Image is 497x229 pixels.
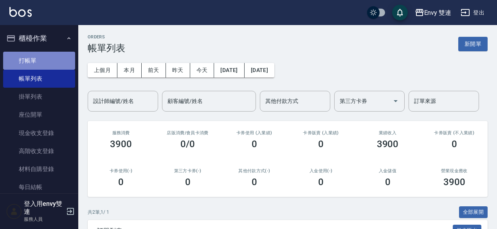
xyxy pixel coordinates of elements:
[97,168,145,173] h2: 卡券使用(-)
[3,124,75,142] a: 現金收支登錄
[3,28,75,49] button: 櫃檯作業
[88,209,109,216] p: 共 2 筆, 1 / 1
[190,63,214,78] button: 今天
[443,177,465,188] h3: 3900
[252,139,257,150] h3: 0
[3,106,75,124] a: 座位開單
[185,177,191,188] h3: 0
[88,34,125,40] h2: ORDERS
[6,204,22,219] img: Person
[3,178,75,196] a: 每日結帳
[318,139,324,150] h3: 0
[318,177,324,188] h3: 0
[88,43,125,54] h3: 帳單列表
[9,7,32,17] img: Logo
[118,177,124,188] h3: 0
[389,95,402,107] button: Open
[24,216,64,223] p: 服務人員
[459,206,488,218] button: 全部展開
[297,130,345,135] h2: 卡券販賣 (入業績)
[3,88,75,106] a: 掛單列表
[377,139,399,150] h3: 3900
[164,168,211,173] h2: 第三方卡券(-)
[97,130,145,135] h3: 服務消費
[430,130,478,135] h2: 卡券販賣 (不入業績)
[458,40,488,47] a: 新開單
[3,52,75,70] a: 打帳單
[214,63,244,78] button: [DATE]
[457,5,488,20] button: 登出
[166,63,190,78] button: 昨天
[3,70,75,88] a: 帳單列表
[412,5,455,21] button: Envy 雙連
[117,63,142,78] button: 本月
[142,63,166,78] button: 前天
[252,177,257,188] h3: 0
[110,139,132,150] h3: 3900
[3,160,75,178] a: 材料自購登錄
[392,5,408,20] button: save
[24,200,64,216] h5: 登入用envy雙連
[245,63,274,78] button: [DATE]
[297,168,345,173] h2: 入金使用(-)
[180,139,195,150] h3: 0/0
[458,37,488,51] button: 新開單
[230,168,278,173] h2: 其他付款方式(-)
[230,130,278,135] h2: 卡券使用 (入業績)
[364,168,411,173] h2: 入金儲值
[385,177,391,188] h3: 0
[88,63,117,78] button: 上個月
[452,139,457,150] h3: 0
[424,8,452,18] div: Envy 雙連
[3,142,75,160] a: 高階收支登錄
[430,168,478,173] h2: 營業現金應收
[364,130,411,135] h2: 業績收入
[164,130,211,135] h2: 店販消費 /會員卡消費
